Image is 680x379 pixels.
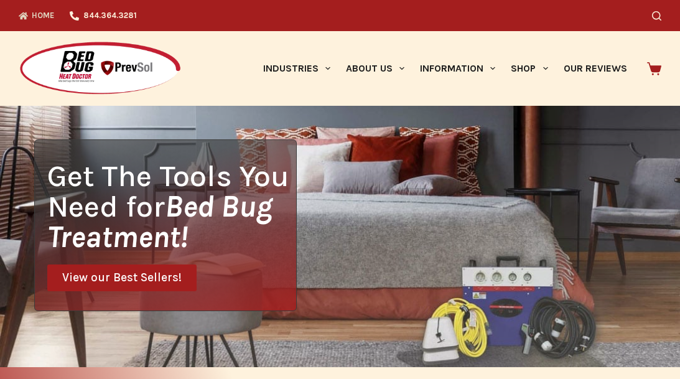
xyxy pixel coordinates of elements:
[19,41,182,96] img: Prevsol/Bed Bug Heat Doctor
[255,31,635,106] nav: Primary
[652,11,661,21] button: Search
[556,31,635,106] a: Our Reviews
[503,31,556,106] a: Shop
[47,189,272,255] i: Bed Bug Treatment!
[47,161,296,252] h1: Get The Tools You Need for
[338,31,412,106] a: About Us
[255,31,338,106] a: Industries
[47,264,197,291] a: View our Best Sellers!
[62,272,182,284] span: View our Best Sellers!
[412,31,503,106] a: Information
